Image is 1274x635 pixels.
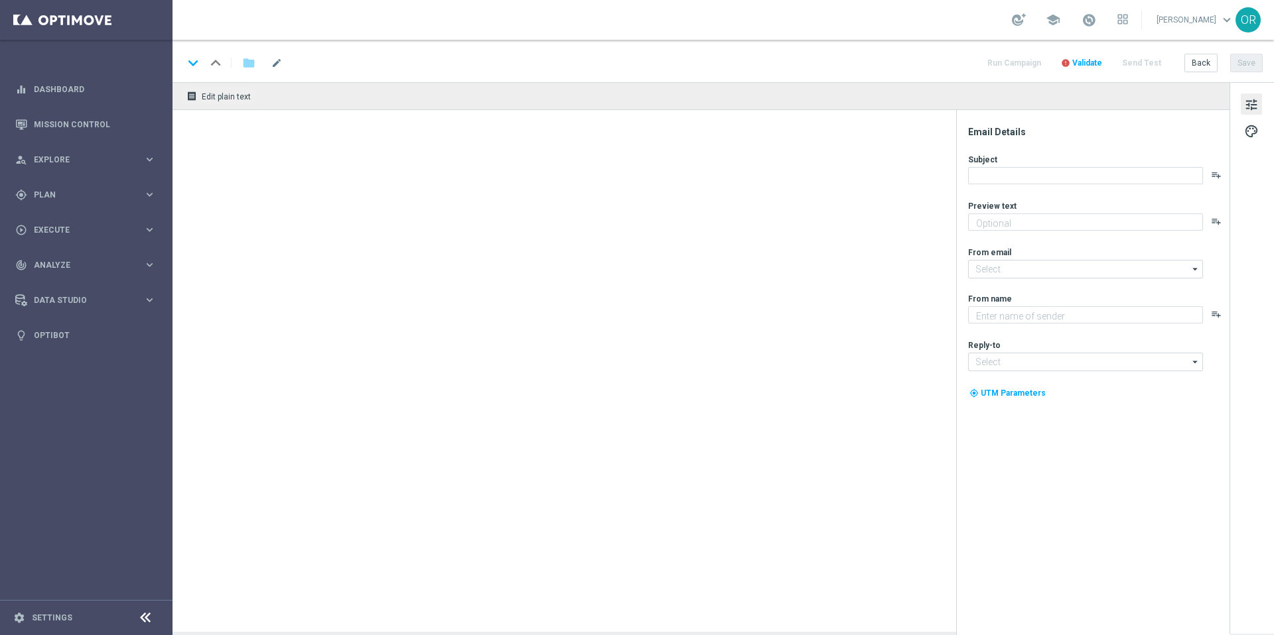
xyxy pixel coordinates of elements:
[143,294,156,306] i: keyboard_arrow_right
[143,223,156,236] i: keyboard_arrow_right
[15,224,27,236] i: play_circle_outline
[15,224,143,236] div: Execute
[968,340,1001,351] label: Reply-to
[242,55,255,71] i: folder
[15,294,143,306] div: Data Studio
[15,154,143,166] div: Explore
[968,201,1017,211] label: Preview text
[34,226,143,234] span: Execute
[143,153,156,166] i: keyboard_arrow_right
[1061,58,1070,68] i: error
[15,189,27,201] i: gps_fixed
[1189,260,1202,278] i: arrow_drop_down
[15,84,157,95] button: equalizer Dashboard
[15,72,156,107] div: Dashboard
[271,57,283,69] span: mode_edit
[1244,123,1259,140] span: palette
[15,225,157,235] button: play_circle_outline Execute keyboard_arrow_right
[183,53,203,73] i: keyboard_arrow_down
[1241,93,1262,115] button: tune
[1072,58,1102,68] span: Validate
[34,296,143,304] span: Data Studio
[968,154,997,165] label: Subject
[981,388,1046,398] span: UTM Parameters
[34,72,156,107] a: Dashboard
[968,126,1228,138] div: Email Details
[34,156,143,164] span: Explore
[15,295,157,306] button: Data Studio keyboard_arrow_right
[1230,54,1263,72] button: Save
[186,91,197,101] i: receipt
[15,260,157,270] button: track_changes Analyze keyboard_arrow_right
[15,329,27,341] i: lightbulb
[15,259,27,271] i: track_changes
[34,191,143,199] span: Plan
[15,154,27,166] i: person_search
[143,259,156,271] i: keyboard_arrow_right
[15,190,157,200] button: gps_fixed Plan keyboard_arrow_right
[34,317,156,353] a: Optibot
[1244,96,1259,113] span: tune
[1236,7,1261,32] div: OR
[1155,10,1236,30] a: [PERSON_NAME]keyboard_arrow_down
[1220,13,1234,27] span: keyboard_arrow_down
[969,388,979,398] i: my_location
[1211,216,1222,227] button: playlist_add
[13,612,25,624] i: settings
[1059,54,1104,72] button: error Validate
[34,261,143,269] span: Analyze
[15,259,143,271] div: Analyze
[968,294,1012,304] label: From name
[968,260,1203,278] input: Select
[1211,309,1222,319] button: playlist_add
[968,386,1047,400] button: my_location UTM Parameters
[1211,170,1222,180] button: playlist_add
[241,52,257,74] button: folder
[143,188,156,201] i: keyboard_arrow_right
[15,189,143,201] div: Plan
[1189,353,1202,371] i: arrow_drop_down
[32,614,72,622] a: Settings
[34,107,156,142] a: Mission Control
[15,84,27,95] i: equalizer
[15,107,156,142] div: Mission Control
[15,317,156,353] div: Optibot
[202,92,251,101] span: Edit plain text
[15,330,157,341] button: lightbulb Optibot
[15,154,157,165] button: person_search Explore keyboard_arrow_right
[968,247,1011,258] label: From email
[1184,54,1218,72] button: Back
[15,119,157,130] button: Mission Control
[183,87,257,105] button: receipt Edit plain text
[968,353,1203,371] input: Select
[1046,13,1060,27] span: school
[1241,120,1262,141] button: palette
